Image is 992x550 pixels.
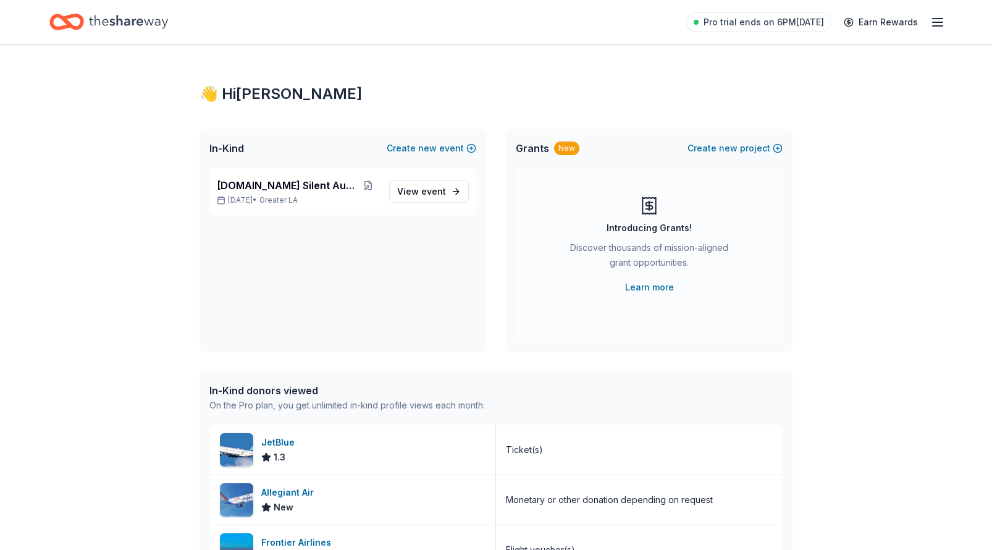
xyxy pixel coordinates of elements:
span: 1.3 [274,450,285,465]
img: Image for JetBlue [220,433,253,467]
div: JetBlue [261,435,300,450]
div: On the Pro plan, you get unlimited in-kind profile views each month. [209,398,485,413]
span: [DOMAIN_NAME] Silent Auction [217,178,357,193]
span: Pro trial ends on 6PM[DATE] [704,15,824,30]
img: Image for Allegiant Air [220,483,253,517]
span: new [418,141,437,156]
a: Pro trial ends on 6PM[DATE] [686,12,831,32]
div: New [554,142,579,155]
a: Earn Rewards [836,11,925,33]
div: Ticket(s) [506,442,543,457]
div: Allegiant Air [261,485,319,500]
button: Createnewproject [687,141,783,156]
a: Home [49,7,168,36]
div: In-Kind donors viewed [209,383,485,398]
div: Monetary or other donation depending on request [506,493,713,507]
div: Introducing Grants! [607,221,692,235]
span: new [719,141,738,156]
button: Createnewevent [387,141,476,156]
span: View [397,184,446,199]
div: Frontier Airlines [261,535,336,550]
div: Discover thousands of mission-aligned grant opportunities. [565,240,733,275]
div: 👋 Hi [PERSON_NAME] [200,84,792,104]
a: Learn more [625,280,674,295]
span: In-Kind [209,141,244,156]
span: event [421,186,446,197]
span: Greater LA [259,195,298,205]
a: View event [389,180,469,203]
p: [DATE] • [217,195,379,205]
span: Grants [516,141,549,156]
span: New [274,500,293,515]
